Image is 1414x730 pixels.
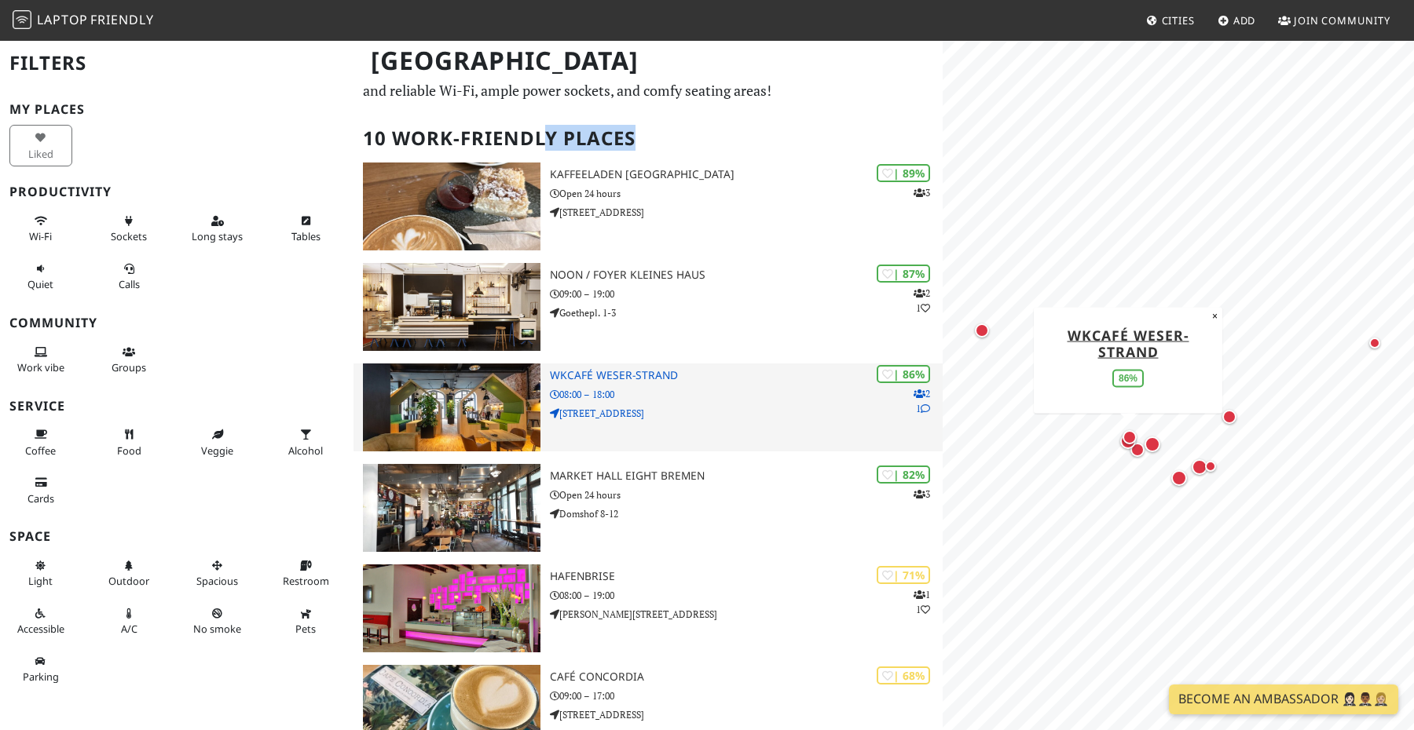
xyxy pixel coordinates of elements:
[275,208,338,250] button: Tables
[9,256,72,297] button: Quiet
[9,529,344,544] h3: Space
[98,256,161,297] button: Calls
[9,648,72,690] button: Parking
[1233,13,1256,27] span: Add
[877,365,930,383] div: | 86%
[196,574,238,588] span: Spacious
[9,553,72,594] button: Light
[550,268,943,282] h3: noon / Foyer Kleines Haus
[9,208,72,250] button: Wi-Fi
[877,465,930,484] div: | 82%
[877,566,930,584] div: | 71%
[9,469,72,511] button: Cards
[275,553,338,594] button: Restroom
[550,607,943,622] p: [PERSON_NAME][STREET_ADDRESS]
[550,506,943,521] p: Domshof 8-12
[353,464,943,552] a: Market Hall Eight Bremen | 82% 3 Market Hall Eight Bremen Open 24 hours Domshof 8-12
[550,406,943,421] p: [STREET_ADDRESS]
[550,670,943,684] h3: Café Concordia
[353,564,943,652] a: Hafenbrise | 71% 11 Hafenbrise 08:00 – 19:00 [PERSON_NAME][STREET_ADDRESS]
[914,286,930,316] p: 2 1
[108,574,149,588] span: Outdoor area
[98,422,161,463] button: Food
[550,707,943,722] p: [STREET_ADDRESS]
[9,399,344,414] h3: Service
[9,39,344,87] h2: Filters
[550,168,943,181] h3: Kaffeeladen [GEOGRAPHIC_DATA]
[877,164,930,182] div: | 89%
[550,387,943,402] p: 08:00 – 18:00
[193,622,241,636] span: Smoke free
[353,162,943,250] a: Kaffeeladen Bremen | 89% 3 Kaffeeladen [GEOGRAPHIC_DATA] Open 24 hours [STREET_ADDRESS]
[1201,457,1220,476] div: Map marker
[358,39,940,82] h1: [GEOGRAPHIC_DATA]
[363,115,933,162] h2: 10 Work-Friendly Places
[1365,334,1384,352] div: Map marker
[550,287,943,301] p: 09:00 – 19:00
[550,205,943,220] p: [STREET_ADDRESS]
[550,469,943,483] h3: Market Hall Eight Bremen
[363,564,540,652] img: Hafenbrise
[1119,427,1140,447] div: Map marker
[550,588,943,603] p: 08:00 – 19:00
[353,263,943,351] a: noon / Foyer Kleines Haus | 87% 21 noon / Foyer Kleines Haus 09:00 – 19:00 Goethepl. 1-3
[186,422,249,463] button: Veggie
[17,622,64,636] span: Accessible
[25,443,56,458] span: Coffee
[1168,467,1190,489] div: Map marker
[17,360,64,374] span: People working
[291,229,321,243] span: Work-friendly tables
[550,186,943,201] p: Open 24 hours
[112,360,146,374] span: Group tables
[111,229,147,243] span: Power sockets
[275,422,338,463] button: Alcohol
[119,277,140,291] span: Video/audio calls
[13,10,31,29] img: LaptopFriendly
[98,553,161,594] button: Outdoor
[363,162,540,250] img: Kaffeeladen Bremen
[37,11,88,28] span: Laptop
[363,263,540,351] img: noon / Foyer Kleines Haus
[27,491,54,506] span: Credit cards
[275,600,338,642] button: Pets
[9,339,72,381] button: Work vibe
[1207,307,1222,324] button: Close popup
[550,369,943,382] h3: WKcafé WESER-Strand
[1294,13,1390,27] span: Join Community
[283,574,329,588] span: Restroom
[1219,407,1240,427] div: Map marker
[1127,440,1148,460] div: Map marker
[353,363,943,451] a: WKcafé WESER-Strand | 86% 21 WKcafé WESER-Strand 08:00 – 18:00 [STREET_ADDRESS]
[914,386,930,416] p: 2 1
[363,363,540,451] img: WKcafé WESER-Strand
[1141,433,1163,455] div: Map marker
[550,487,943,502] p: Open 24 hours
[23,670,59,684] span: Parking
[1112,369,1144,387] div: 86%
[1140,6,1201,35] a: Cities
[186,600,249,642] button: No smoke
[186,208,249,250] button: Long stays
[363,464,540,552] img: Market Hall Eight Bremen
[27,277,53,291] span: Quiet
[972,320,992,341] div: Map marker
[98,339,161,381] button: Groups
[13,7,154,35] a: LaptopFriendly LaptopFriendly
[550,570,943,583] h3: Hafenbrise
[877,666,930,684] div: | 68%
[914,487,930,502] p: 3
[550,305,943,320] p: Goethepl. 1-3
[9,102,344,117] h3: My Places
[1272,6,1397,35] a: Join Community
[9,422,72,463] button: Coffee
[1068,325,1189,360] a: WKcafé WESER-Strand
[550,688,943,703] p: 09:00 – 17:00
[121,622,137,636] span: Air conditioned
[186,553,249,594] button: Spacious
[1169,684,1398,714] a: Become an Ambassador 🤵🏻‍♀️🤵🏾‍♂️🤵🏼‍♀️
[28,574,53,588] span: Natural light
[90,11,153,28] span: Friendly
[288,443,323,458] span: Alcohol
[914,587,930,617] p: 1 1
[98,208,161,250] button: Sockets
